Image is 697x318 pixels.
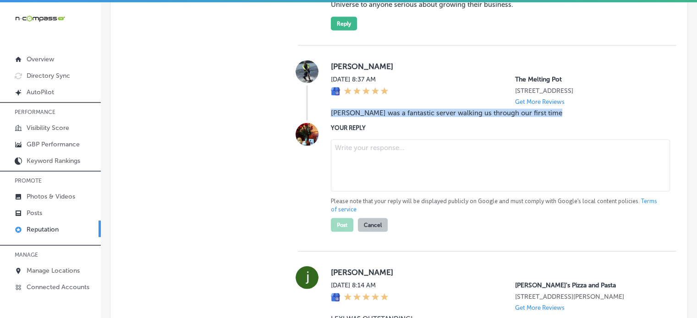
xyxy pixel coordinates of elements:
div: 5 Stars [344,293,389,303]
p: Manage Locations [27,267,80,275]
blockquote: [PERSON_NAME] was a fantastic server walking us through our first time [331,109,662,117]
p: Ronnally's Pizza and Pasta [515,281,662,289]
p: Photos & Videos [27,193,75,200]
img: Image [296,123,318,146]
p: Posts [27,209,42,217]
a: Terms of service [331,197,657,214]
p: Please note that your reply will be displayed publicly on Google and must comply with Google's lo... [331,197,662,214]
button: Post [331,218,353,232]
p: Reputation [27,226,59,233]
p: GBP Performance [27,140,80,148]
p: Get More Reviews [515,98,565,105]
p: 2230 Town Center Ave Ste 101 [515,87,662,95]
label: YOUR REPLY [331,124,662,131]
p: Overview [27,55,54,63]
label: [DATE] 8:14 AM [331,281,389,289]
p: Directory Sync [27,72,70,80]
p: Get More Reviews [515,304,565,311]
p: Connected Accounts [27,283,89,291]
button: Cancel [358,218,388,232]
label: [PERSON_NAME] [331,62,662,71]
img: 660ab0bf-5cc7-4cb8-ba1c-48b5ae0f18e60NCTV_CLogo_TV_Black_-500x88.png [15,14,65,23]
label: [DATE] 8:37 AM [331,75,389,83]
button: Reply [331,17,357,31]
p: 1560 Woodlane Dr [515,293,662,301]
p: AutoPilot [27,88,54,96]
div: 5 Stars [344,87,389,97]
p: Keyword Rankings [27,157,80,165]
p: Visibility Score [27,124,69,132]
p: The Melting Pot [515,75,662,83]
label: [PERSON_NAME] [331,268,662,277]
